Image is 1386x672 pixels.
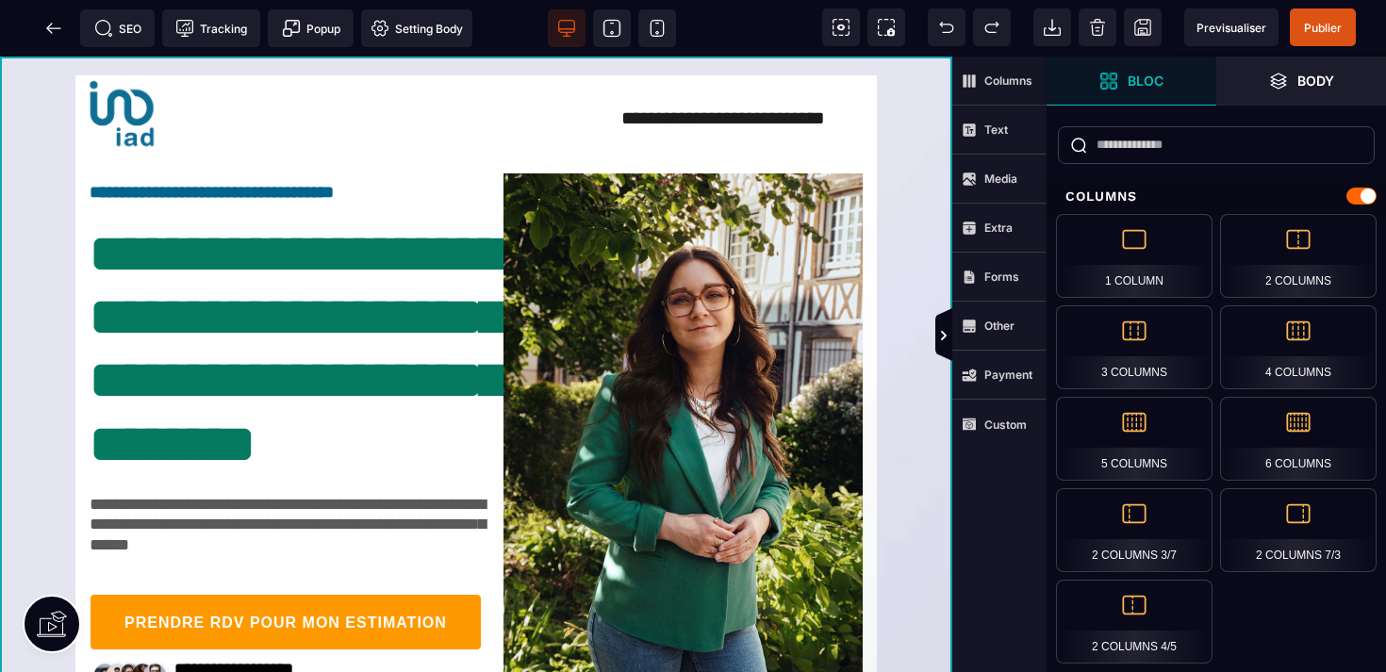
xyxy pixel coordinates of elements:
strong: Payment [984,368,1032,382]
div: 2 Columns [1220,214,1377,298]
strong: Custom [984,418,1027,432]
div: 2 Columns 7/3 [1220,488,1377,572]
div: 4 Columns [1220,305,1377,389]
span: Open Layer Manager [1216,57,1386,106]
span: Tracking [175,19,247,38]
button: PRENDRE RDV POUR MON ESTIMATION [90,537,482,594]
div: 2 Columns 3/7 [1056,488,1213,572]
span: Publier [1304,21,1342,35]
strong: Extra [984,221,1013,235]
span: Screenshot [867,8,905,46]
img: 7ce4f1d884bec3e3122cfe95a8df0004_rating.png [90,600,174,638]
strong: Forms [984,270,1019,284]
span: Open Blocks [1047,57,1216,106]
span: SEO [94,19,141,38]
strong: Body [1297,74,1334,88]
div: 1 Column [1056,214,1213,298]
strong: Bloc [1128,74,1163,88]
div: 3 Columns [1056,305,1213,389]
span: View components [822,8,860,46]
strong: Text [984,123,1008,137]
img: 3aa69a780892760794df732b2c02ef83_Logo_iad.png [75,19,170,99]
strong: Columns [984,74,1032,88]
span: Previsualiser [1196,21,1266,35]
strong: Other [984,319,1015,333]
strong: Media [984,172,1017,186]
div: Columns [1047,179,1386,214]
span: Popup [282,19,340,38]
div: 5 Columns [1056,397,1213,481]
div: 6 Columns [1220,397,1377,481]
span: Preview [1184,8,1279,46]
img: 7003fdfcf1fd0e559d2a745b2e45b93c_079B53F5-13D5-4A9B-8C12-CE958F449257.jpeg [503,117,863,655]
span: Setting Body [371,19,463,38]
div: 2 Columns 4/5 [1056,580,1213,664]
